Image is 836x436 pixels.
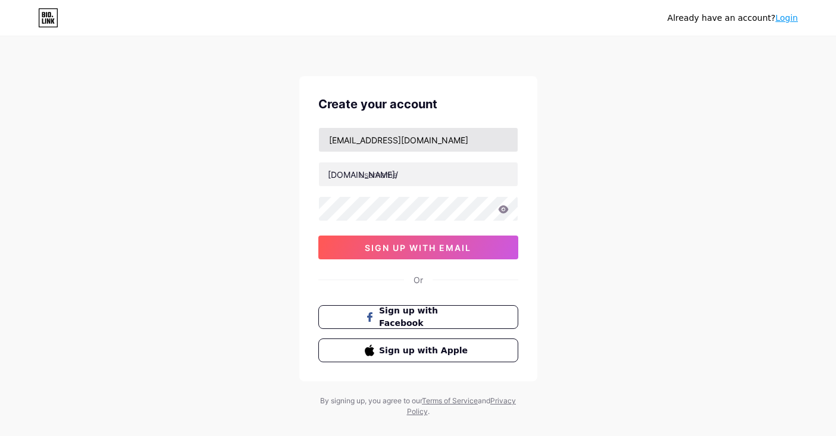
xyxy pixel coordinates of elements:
[414,274,423,286] div: Or
[379,344,471,357] span: Sign up with Apple
[318,236,518,259] button: sign up with email
[318,95,518,113] div: Create your account
[379,305,471,330] span: Sign up with Facebook
[365,243,471,253] span: sign up with email
[319,162,518,186] input: username
[775,13,798,23] a: Login
[668,12,798,24] div: Already have an account?
[317,396,519,417] div: By signing up, you agree to our and .
[318,338,518,362] button: Sign up with Apple
[319,128,518,152] input: Email
[328,168,398,181] div: [DOMAIN_NAME]/
[422,396,478,405] a: Terms of Service
[318,305,518,329] button: Sign up with Facebook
